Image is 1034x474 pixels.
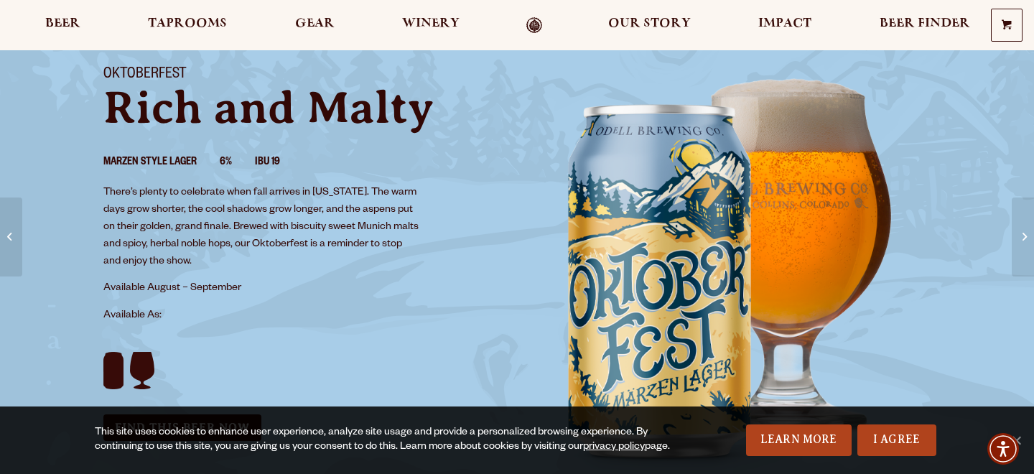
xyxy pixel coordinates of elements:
[139,17,236,34] a: Taprooms
[880,18,970,29] span: Beer Finder
[508,17,562,34] a: Odell Home
[608,18,691,29] span: Our Story
[103,280,421,297] p: Available August – September
[103,307,500,325] p: Available As:
[103,154,220,172] li: Marzen Style Lager
[295,18,335,29] span: Gear
[103,66,500,85] h1: Oktoberfest
[103,85,500,131] p: Rich and Malty
[870,17,979,34] a: Beer Finder
[103,185,421,271] p: There’s plenty to celebrate when fall arrives in [US_STATE]. The warm days grow shorter, the cool...
[599,17,700,34] a: Our Story
[148,18,227,29] span: Taprooms
[95,426,672,455] div: This site uses cookies to enhance user experience, analyze site usage and provide a personalized ...
[45,18,80,29] span: Beer
[583,442,645,453] a: privacy policy
[36,17,90,34] a: Beer
[255,154,303,172] li: IBU 19
[987,433,1019,465] div: Accessibility Menu
[857,424,936,456] a: I Agree
[393,17,469,34] a: Winery
[402,18,460,29] span: Winery
[758,18,811,29] span: Impact
[220,154,255,172] li: 6%
[749,17,821,34] a: Impact
[286,17,344,34] a: Gear
[746,424,852,456] a: Learn More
